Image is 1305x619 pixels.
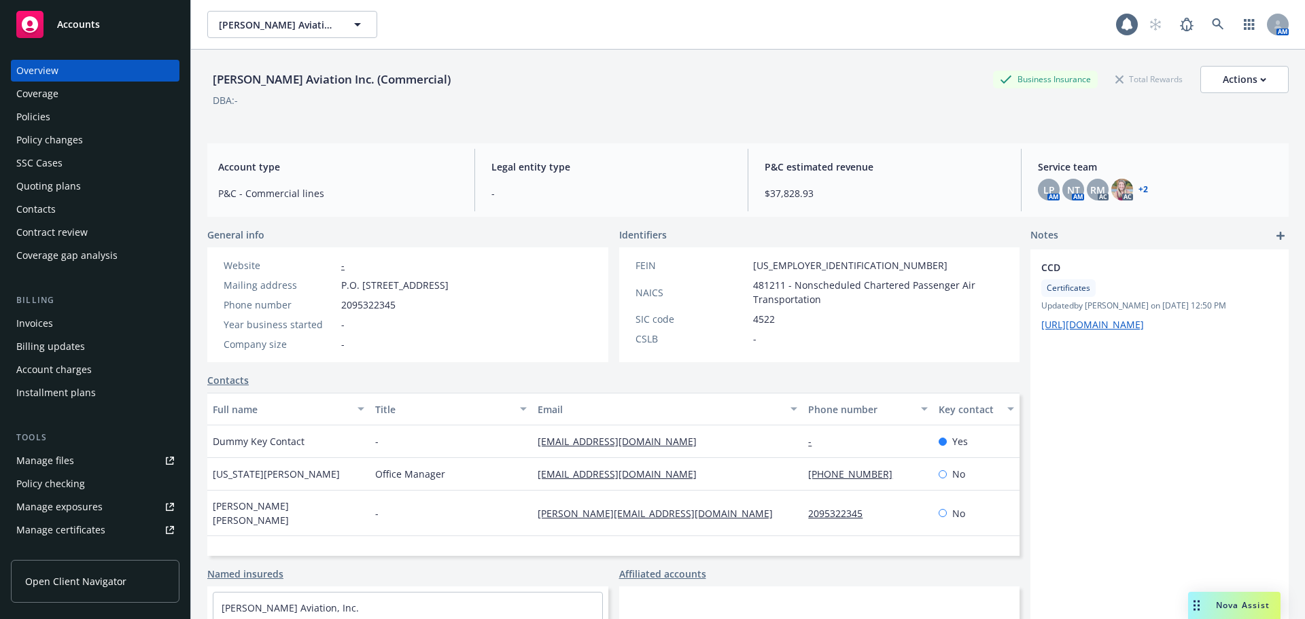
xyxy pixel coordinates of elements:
[491,160,731,174] span: Legal entity type
[11,245,179,266] a: Coverage gap analysis
[213,499,364,527] span: [PERSON_NAME] [PERSON_NAME]
[207,11,377,38] button: [PERSON_NAME] Aviation Inc. (Commercial)
[11,222,179,243] a: Contract review
[11,431,179,444] div: Tools
[213,402,349,417] div: Full name
[16,83,58,105] div: Coverage
[538,435,708,448] a: [EMAIL_ADDRESS][DOMAIN_NAME]
[213,93,238,107] div: DBA: -
[1043,183,1055,197] span: LP
[213,467,340,481] span: [US_STATE][PERSON_NAME]
[16,198,56,220] div: Contacts
[375,506,379,520] span: -
[636,312,748,326] div: SIC code
[16,222,88,243] div: Contract review
[213,434,304,448] span: Dummy Key Contact
[952,434,968,448] span: Yes
[16,450,74,472] div: Manage files
[1188,592,1205,619] div: Drag to move
[25,574,126,588] span: Open Client Navigator
[753,332,756,346] span: -
[16,245,118,266] div: Coverage gap analysis
[11,60,179,82] a: Overview
[224,258,336,272] div: Website
[491,186,731,200] span: -
[16,359,92,381] div: Account charges
[952,506,965,520] span: No
[11,450,179,472] a: Manage files
[341,278,449,292] span: P.O. [STREET_ADDRESS]
[11,336,179,357] a: Billing updates
[16,175,81,197] div: Quoting plans
[207,567,283,581] a: Named insureds
[375,467,445,481] span: Office Manager
[1200,66,1289,93] button: Actions
[1038,160,1278,174] span: Service team
[538,507,784,520] a: [PERSON_NAME][EMAIL_ADDRESS][DOMAIN_NAME]
[16,496,103,518] div: Manage exposures
[1272,228,1289,244] a: add
[16,60,58,82] div: Overview
[16,106,50,128] div: Policies
[224,337,336,351] div: Company size
[11,473,179,495] a: Policy checking
[341,337,345,351] span: -
[765,186,1005,200] span: $37,828.93
[207,71,456,88] div: [PERSON_NAME] Aviation Inc. (Commercial)
[1090,183,1105,197] span: RM
[11,382,179,404] a: Installment plans
[1223,67,1266,92] div: Actions
[765,160,1005,174] span: P&C estimated revenue
[11,294,179,307] div: Billing
[218,160,458,174] span: Account type
[1047,282,1090,294] span: Certificates
[224,278,336,292] div: Mailing address
[224,317,336,332] div: Year business started
[939,402,999,417] div: Key contact
[1109,71,1189,88] div: Total Rewards
[1173,11,1200,38] a: Report a Bug
[808,467,903,480] a: [PHONE_NUMBER]
[808,507,873,520] a: 2095322345
[636,258,748,272] div: FEIN
[11,5,179,43] a: Accounts
[11,496,179,518] a: Manage exposures
[11,152,179,174] a: SSC Cases
[341,317,345,332] span: -
[952,467,965,481] span: No
[1142,11,1169,38] a: Start snowing
[933,393,1020,425] button: Key contact
[16,519,105,541] div: Manage certificates
[538,402,782,417] div: Email
[11,198,179,220] a: Contacts
[1041,260,1242,275] span: CCD
[1030,228,1058,244] span: Notes
[532,393,803,425] button: Email
[207,228,264,242] span: General info
[993,71,1098,88] div: Business Insurance
[808,402,912,417] div: Phone number
[636,285,748,300] div: NAICS
[16,382,96,404] div: Installment plans
[753,278,1004,306] span: 481211 - Nonscheduled Chartered Passenger Air Transportation
[11,359,179,381] a: Account charges
[1067,183,1080,197] span: NT
[224,298,336,312] div: Phone number
[57,19,100,30] span: Accounts
[11,129,179,151] a: Policy changes
[11,519,179,541] a: Manage certificates
[341,259,345,272] a: -
[1236,11,1263,38] a: Switch app
[753,258,947,272] span: [US_EMPLOYER_IDENTIFICATION_NUMBER]
[16,152,63,174] div: SSC Cases
[218,186,458,200] span: P&C - Commercial lines
[619,567,706,581] a: Affiliated accounts
[753,312,775,326] span: 4522
[341,298,396,312] span: 2095322345
[370,393,532,425] button: Title
[1216,599,1270,611] span: Nova Assist
[1041,318,1144,331] a: [URL][DOMAIN_NAME]
[619,228,667,242] span: Identifiers
[16,129,83,151] div: Policy changes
